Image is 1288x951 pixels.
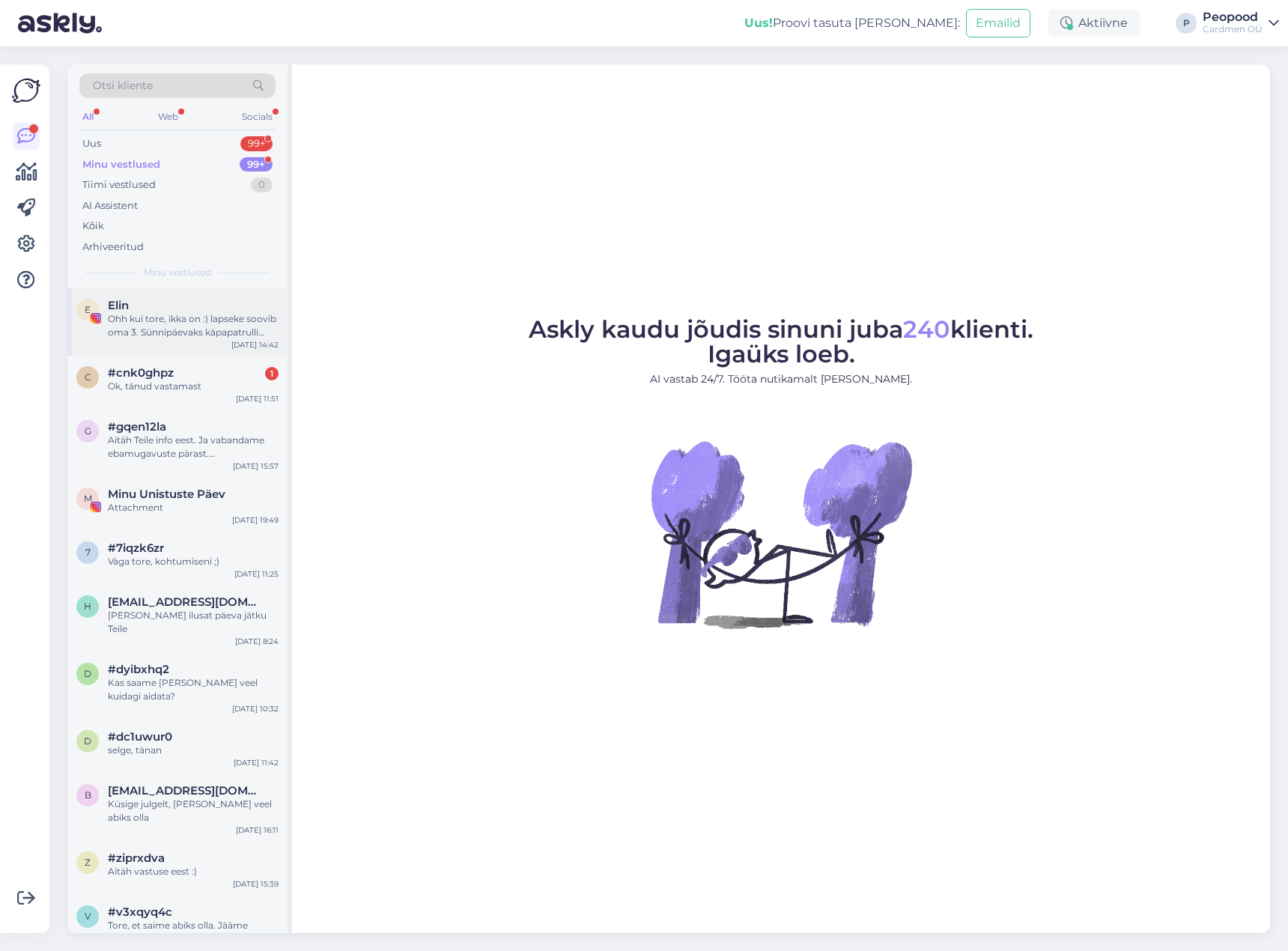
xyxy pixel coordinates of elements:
div: Aktiivne [1048,10,1140,37]
span: 240 [903,315,950,344]
span: #gqen12la [108,420,166,434]
div: Proovi tasuta [PERSON_NAME]: [744,14,960,32]
div: 1 [265,367,279,380]
div: [DATE] 19:49 [232,514,279,526]
div: All [79,107,97,127]
div: Socials [239,107,276,127]
span: v [85,911,91,922]
div: P [1176,13,1197,34]
div: [DATE] 8:24 [235,636,279,647]
span: Elin [108,299,129,312]
span: #7iqzk6zr [108,541,164,555]
div: 99+ [240,157,273,172]
span: 7 [85,547,91,558]
span: g [85,425,91,437]
span: z [85,857,91,868]
span: c [85,371,91,383]
div: 0 [251,177,273,192]
span: Askly kaudu jõudis sinuni juba klienti. Igaüks loeb. [529,315,1033,368]
div: Väga tore, kohtumiseni ;) [108,555,279,568]
div: Kõik [82,219,104,234]
span: #dc1uwur0 [108,730,172,744]
a: PeopoodCardmen OÜ [1203,11,1279,35]
p: AI vastab 24/7. Tööta nutikamalt [PERSON_NAME]. [529,371,1033,387]
span: d [84,735,91,747]
span: hannastinaaru@gmail.com [108,595,264,609]
div: Tore, et saime abiks olla. Jääme ootama tellimust. Head päeva [108,919,279,946]
div: Ok, tänud vastamast [108,380,279,393]
div: Arhiveeritud [82,240,144,255]
div: Attachment [108,501,279,514]
span: Minu vestlused [144,266,211,279]
div: [DATE] 11:51 [236,393,279,404]
span: b [85,789,91,800]
div: Cardmen OÜ [1203,23,1263,35]
span: M [84,493,92,504]
div: [DATE] 14:42 [231,339,279,350]
div: Küsige julgelt, [PERSON_NAME] veel abiks olla [108,797,279,824]
div: Tiimi vestlused [82,177,156,192]
div: [DATE] 11:42 [234,757,279,768]
img: No Chat active [646,399,916,669]
span: #ziprxdva [108,851,165,865]
div: Ohh kui tore, ikka on :) lapseke soovib oma 3. Sünnipäevaks käpapatrulli temaatikat. [108,312,279,339]
div: selge, tänan [108,744,279,757]
div: Peopood [1203,11,1263,23]
span: d [84,668,91,679]
div: Minu vestlused [82,157,160,172]
b: Uus! [744,16,773,30]
span: #cnk0ghpz [108,366,174,380]
span: britajoemaa@hotmail.com [108,784,264,797]
span: #v3xqyq4c [108,905,172,919]
span: Otsi kliente [93,78,153,94]
img: Askly Logo [12,76,40,105]
div: Aitäh vastuse eest :) [108,865,279,878]
div: [DATE] 11:25 [234,568,279,580]
span: #dyibxhq2 [108,663,169,676]
div: [DATE] 16:11 [236,824,279,836]
div: 99+ [240,136,273,151]
div: AI Assistent [82,198,138,213]
div: Web [155,107,181,127]
div: [DATE] 15:39 [233,878,279,890]
div: Kas saame [PERSON_NAME] veel kuidagi aidata? [108,676,279,703]
span: h [84,601,91,612]
span: E [85,304,91,315]
button: Emailid [966,9,1030,37]
span: Minu Unistuste Päev [108,487,225,501]
div: Aitäh Teile info eest. Ja vabandame ebamugavuste pärast. [PERSON_NAME], et leiame peagi lahenduse [108,434,279,461]
div: [DATE] 10:32 [232,703,279,714]
div: Uus [82,136,101,151]
div: [DATE] 15:57 [233,461,279,472]
div: [PERSON_NAME] ilusat päeva jätku Teile [108,609,279,636]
